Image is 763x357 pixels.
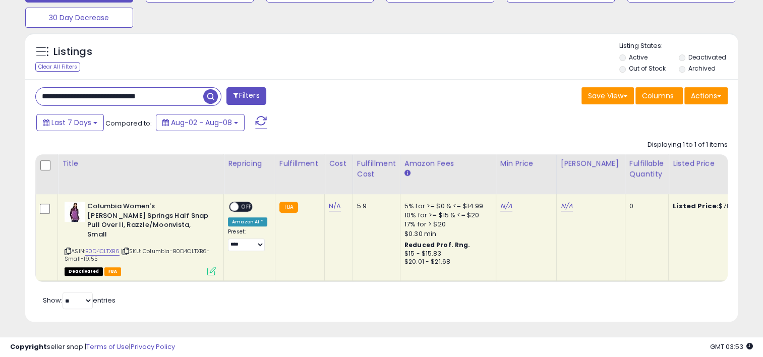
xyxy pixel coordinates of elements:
div: 5.9 [357,202,392,211]
img: 31p2V2tNwHL._SL40_.jpg [65,202,85,222]
div: 17% for > $20 [404,220,488,229]
p: Listing States: [619,41,738,51]
div: 5% for >= $0 & <= $14.99 [404,202,488,211]
a: N/A [561,201,573,211]
div: Clear All Filters [35,62,80,72]
small: Amazon Fees. [404,169,410,178]
div: $78.00 [673,202,756,211]
div: Repricing [228,158,271,169]
div: [PERSON_NAME] [561,158,621,169]
button: Filters [226,87,266,105]
button: Aug-02 - Aug-08 [156,114,245,131]
button: 30 Day Decrease [25,8,133,28]
span: | SKU: Columbia-B0D4CLTXB6-Small-19.55 [65,247,210,262]
div: Amazon AI * [228,217,267,226]
label: Out of Stock [629,64,666,73]
span: All listings that are unavailable for purchase on Amazon for any reason other than out-of-stock [65,267,103,276]
a: Privacy Policy [131,342,175,351]
span: FBA [104,267,122,276]
small: FBA [279,202,298,213]
b: Listed Price: [673,201,719,211]
button: Save View [581,87,634,104]
div: Displaying 1 to 1 of 1 items [648,140,728,150]
span: Compared to: [105,118,152,128]
button: Columns [635,87,683,104]
span: Show: entries [43,295,115,305]
a: N/A [500,201,512,211]
b: Reduced Prof. Rng. [404,241,471,249]
div: Amazon Fees [404,158,492,169]
div: Fulfillment Cost [357,158,396,180]
div: Title [62,158,219,169]
span: Last 7 Days [51,117,91,128]
div: 0 [629,202,661,211]
label: Deactivated [688,53,726,62]
a: B0D4CLTXB6 [85,247,120,256]
h5: Listings [53,45,92,59]
div: Min Price [500,158,552,169]
label: Archived [688,64,716,73]
div: Fulfillable Quantity [629,158,664,180]
div: Listed Price [673,158,760,169]
div: Fulfillment [279,158,320,169]
button: Last 7 Days [36,114,104,131]
div: $15 - $15.83 [404,250,488,258]
div: Preset: [228,228,267,251]
b: Columbia Women's [PERSON_NAME] Springs Half Snap Pull Over II, Razzle/Moonvista, Small [87,202,210,242]
span: OFF [239,203,255,211]
div: Cost [329,158,348,169]
div: seller snap | | [10,342,175,352]
span: 2025-08-16 03:53 GMT [710,342,753,351]
div: 10% for >= $15 & <= $20 [404,211,488,220]
span: Columns [642,91,674,101]
strong: Copyright [10,342,47,351]
button: Actions [684,87,728,104]
span: Aug-02 - Aug-08 [171,117,232,128]
div: $0.30 min [404,229,488,239]
a: N/A [329,201,341,211]
label: Active [629,53,648,62]
div: $20.01 - $21.68 [404,258,488,266]
a: Terms of Use [86,342,129,351]
div: ASIN: [65,202,216,274]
